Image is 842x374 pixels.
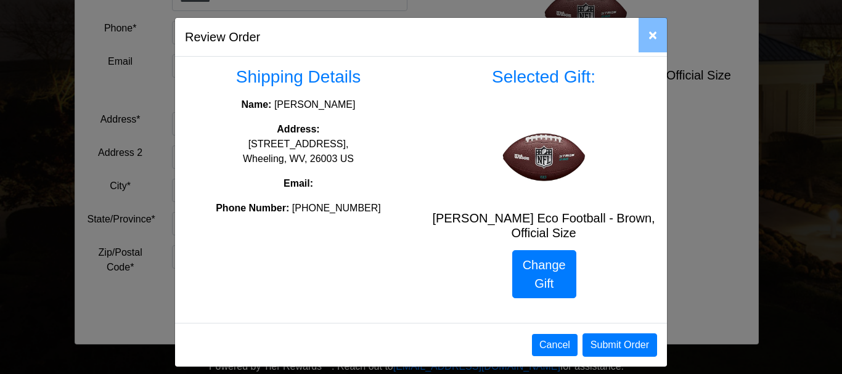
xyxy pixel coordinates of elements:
h3: Selected Gift: [430,67,657,87]
a: Change Gift [512,250,576,298]
button: Cancel [532,334,578,356]
strong: Name: [242,99,272,110]
h5: Review Order [185,28,260,46]
h3: Shipping Details [185,67,412,87]
strong: Address: [277,124,319,134]
span: [STREET_ADDRESS], Wheeling, WV, 26003 US [243,139,354,164]
img: WILSON Eco Football - Brown, Official Size [494,102,593,201]
strong: Phone Number: [216,203,289,213]
button: Close [639,18,667,52]
span: [PERSON_NAME] [274,99,356,110]
span: [PHONE_NUMBER] [292,203,381,213]
span: × [648,26,657,43]
button: Submit Order [582,333,657,357]
h5: [PERSON_NAME] Eco Football - Brown, Official Size [430,211,657,240]
strong: Email: [284,178,313,189]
